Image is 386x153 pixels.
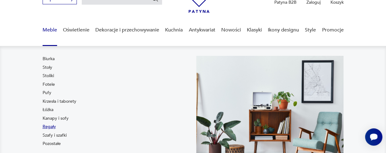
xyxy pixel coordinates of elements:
[322,18,343,42] a: Promocje
[221,18,241,42] a: Nowości
[365,128,382,146] iframe: Smartsupp widget button
[268,18,299,42] a: Ikony designu
[189,18,215,42] a: Antykwariat
[63,18,89,42] a: Oświetlenie
[43,141,61,147] a: Pozostałe
[305,18,316,42] a: Style
[43,18,57,42] a: Meble
[43,73,54,79] a: Stoliki
[43,81,55,88] a: Fotele
[43,98,76,105] a: Krzesła i taborety
[95,18,159,42] a: Dekoracje i przechowywanie
[43,56,55,62] a: Biurka
[43,107,53,113] a: Łóżka
[43,132,67,139] a: Szafy i szafki
[43,124,56,130] a: Regały
[43,64,52,71] a: Stoły
[43,115,68,122] a: Kanapy i sofy
[43,90,51,96] a: Pufy
[165,18,183,42] a: Kuchnia
[247,18,262,42] a: Klasyki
